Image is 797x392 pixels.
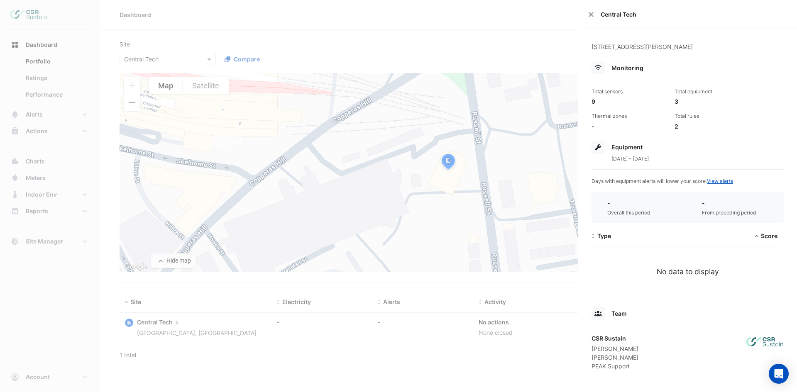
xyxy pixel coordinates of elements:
span: Type [597,232,611,239]
span: [DATE] - [DATE] [611,156,649,162]
div: - [702,199,756,207]
div: [PERSON_NAME] [592,344,638,353]
button: Close [588,12,594,17]
div: No data to display [592,266,784,277]
div: PEAK Support [592,362,638,370]
span: Days with equipment alerts will lower your score. [592,178,733,184]
div: 3 [675,97,751,106]
span: Team [611,310,627,317]
img: CSR Sustain [746,334,784,351]
span: Score [761,232,777,239]
div: Total sensors [592,88,668,95]
div: From preceding period [702,209,756,217]
div: [STREET_ADDRESS][PERSON_NAME] [592,42,784,61]
div: Total equipment [675,88,751,95]
div: Thermal zones [592,112,668,120]
span: Central Tech [601,10,787,19]
span: Equipment [611,144,643,151]
div: Total rules [675,112,751,120]
div: Open Intercom Messenger [769,364,789,384]
span: Monitoring [611,64,643,71]
div: - [607,199,650,207]
div: 2 [675,122,751,131]
a: View alerts [707,178,733,184]
div: CSR Sustain [592,334,638,343]
div: - [592,122,668,131]
div: Overall this period [607,209,650,217]
div: [PERSON_NAME] [592,353,638,362]
div: 9 [592,97,668,106]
